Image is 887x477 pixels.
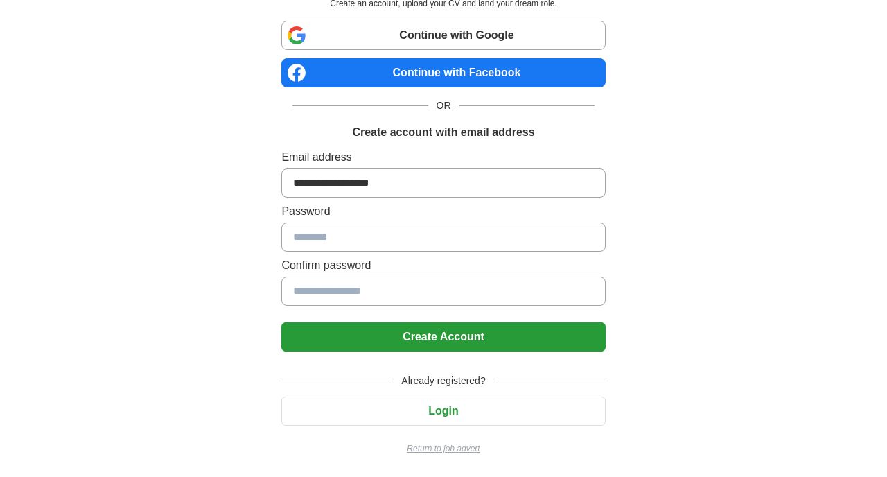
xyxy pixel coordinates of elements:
a: Continue with Facebook [281,58,605,87]
button: Login [281,397,605,426]
label: Confirm password [281,257,605,274]
span: Already registered? [393,374,493,388]
label: Password [281,203,605,220]
a: Login [281,405,605,417]
label: Email address [281,149,605,166]
button: Create Account [281,322,605,352]
a: Continue with Google [281,21,605,50]
a: Return to job advert [281,442,605,455]
span: OR [428,98,459,113]
h1: Create account with email address [352,124,534,141]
